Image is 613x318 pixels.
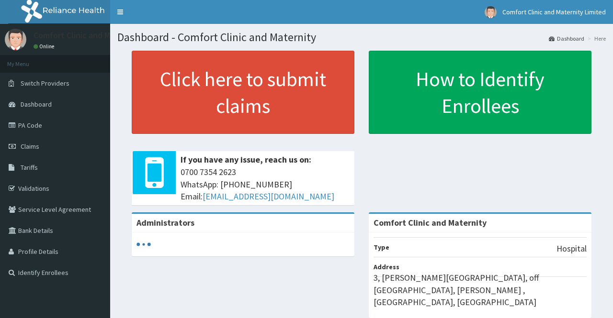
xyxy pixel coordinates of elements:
[203,191,334,202] a: [EMAIL_ADDRESS][DOMAIN_NAME]
[136,237,151,252] svg: audio-loading
[117,31,606,44] h1: Dashboard - Comfort Clinic and Maternity
[21,100,52,109] span: Dashboard
[21,79,69,88] span: Switch Providers
[556,242,587,255] p: Hospital
[369,51,591,134] a: How to Identify Enrollees
[549,34,584,43] a: Dashboard
[585,34,606,43] li: Here
[132,51,354,134] a: Click here to submit claims
[21,163,38,172] span: Tariffs
[5,29,26,50] img: User Image
[21,142,39,151] span: Claims
[181,154,311,165] b: If you have any issue, reach us on:
[374,217,487,228] strong: Comfort Clinic and Maternity
[374,263,399,271] b: Address
[485,6,497,18] img: User Image
[34,43,57,50] a: Online
[374,243,389,252] b: Type
[374,272,587,308] p: 3, [PERSON_NAME][GEOGRAPHIC_DATA], off [GEOGRAPHIC_DATA], [PERSON_NAME] , [GEOGRAPHIC_DATA], [GEO...
[34,31,171,40] p: Comfort Clinic and Maternity Limited
[181,166,350,203] span: 0700 7354 2623 WhatsApp: [PHONE_NUMBER] Email:
[502,8,606,16] span: Comfort Clinic and Maternity Limited
[136,217,194,228] b: Administrators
